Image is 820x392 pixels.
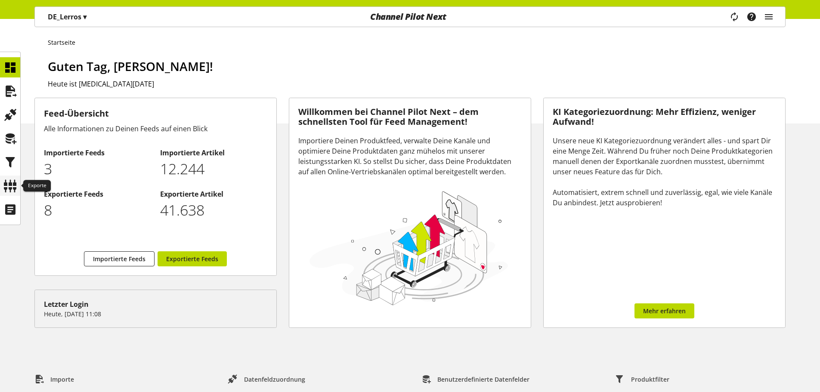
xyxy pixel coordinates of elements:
a: Importe [28,371,81,387]
p: 8 [44,199,151,221]
span: Importierte Feeds [93,254,145,263]
div: Importiere Deinen Produktfeed, verwalte Deine Kanäle und optimiere Deine Produktdaten ganz mühelo... [298,136,522,177]
span: Guten Tag, [PERSON_NAME]! [48,58,213,74]
div: Letzter Login [44,299,267,309]
a: Importierte Feeds [84,251,155,266]
img: 78e1b9dcff1e8392d83655fcfc870417.svg [307,188,511,308]
span: Datenfeldzuordnung [244,375,305,384]
span: ▾ [83,12,87,22]
div: Unsere neue KI Kategoriezuordnung verändert alles - und spart Dir eine Menge Zeit. Während Du frü... [553,136,776,208]
p: Heute, [DATE] 11:08 [44,309,267,318]
a: Benutzerdefinierte Datenfelder [415,371,536,387]
h2: Importierte Feeds [44,148,151,158]
span: Produktfilter [631,375,669,384]
p: 41638 [160,199,267,221]
p: 3 [44,158,151,180]
span: Benutzerdefinierte Datenfelder [437,375,529,384]
h2: Exportierte Artikel [160,189,267,199]
a: Mehr erfahren [634,303,694,318]
a: Exportierte Feeds [158,251,227,266]
nav: main navigation [34,6,786,27]
h2: Exportierte Feeds [44,189,151,199]
h3: Feed-Übersicht [44,107,267,120]
div: Alle Informationen zu Deinen Feeds auf einen Blick [44,123,267,134]
span: Exportierte Feeds [166,254,218,263]
a: Datenfeldzuordnung [221,371,312,387]
div: Exporte [23,180,51,192]
p: 12244 [160,158,267,180]
h3: KI Kategoriezuordnung: Mehr Effizienz, weniger Aufwand! [553,107,776,127]
span: Importe [50,375,74,384]
span: Mehr erfahren [643,306,686,315]
h2: Heute ist [MEDICAL_DATA][DATE] [48,79,786,89]
a: Produktfilter [608,371,676,387]
h3: Willkommen bei Channel Pilot Next – dem schnellsten Tool für Feed Management! [298,107,522,127]
p: DE_Lerros [48,12,87,22]
h2: Importierte Artikel [160,148,267,158]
